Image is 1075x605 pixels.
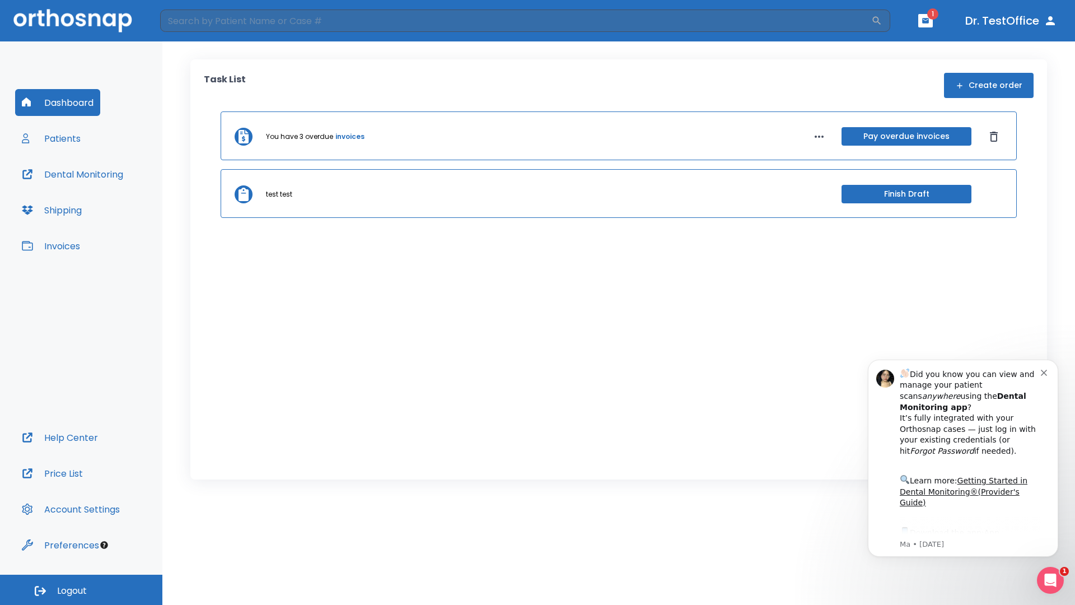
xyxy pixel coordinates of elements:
[99,540,109,550] div: Tooltip anchor
[49,185,148,206] a: App Store
[335,132,364,142] a: invoices
[1037,567,1064,594] iframe: Intercom live chat
[266,189,292,199] p: test test
[15,460,90,487] button: Price List
[842,185,971,203] button: Finish Draft
[15,496,127,523] button: Account Settings
[190,24,199,33] button: Dismiss notification
[49,197,190,207] p: Message from Ma, sent 2w ago
[15,89,100,116] button: Dashboard
[985,128,1003,146] button: Dismiss
[851,343,1075,575] iframe: Intercom notifications message
[57,585,87,597] span: Logout
[49,183,190,240] div: Download the app: | ​ Let us know if you need help getting started!
[15,161,130,188] button: Dental Monitoring
[15,232,87,259] button: Invoices
[266,132,333,142] p: You have 3 overdue
[15,424,105,451] button: Help Center
[842,127,971,146] button: Pay overdue invoices
[1060,567,1069,576] span: 1
[13,9,132,32] img: Orthosnap
[15,197,88,224] button: Shipping
[15,532,106,559] button: Preferences
[961,11,1062,31] button: Dr. TestOffice
[160,10,871,32] input: Search by Patient Name or Case #
[204,73,246,98] p: Task List
[15,125,87,152] button: Patients
[927,8,938,20] span: 1
[944,73,1034,98] button: Create order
